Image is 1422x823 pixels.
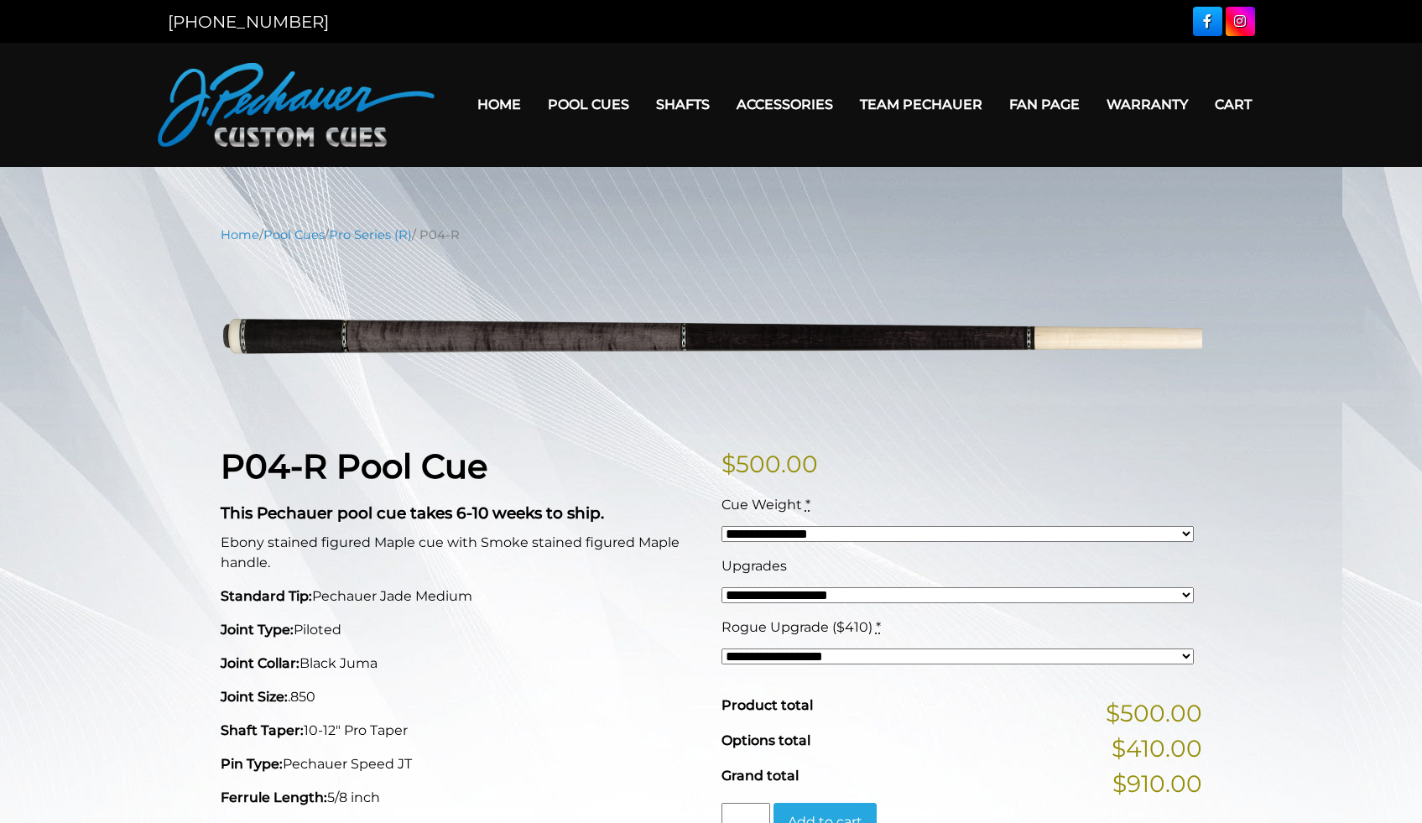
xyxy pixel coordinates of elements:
[221,226,1202,244] nav: Breadcrumb
[721,558,787,574] span: Upgrades
[846,83,996,126] a: Team Pechauer
[221,620,701,640] p: Piloted
[221,754,701,774] p: Pechauer Speed JT
[643,83,723,126] a: Shafts
[221,257,1202,420] img: P04-N.png
[329,227,412,242] a: Pro Series (R)
[221,588,312,604] strong: Standard Tip:
[721,768,799,784] span: Grand total
[721,619,872,635] span: Rogue Upgrade ($410)
[996,83,1093,126] a: Fan Page
[221,654,701,674] p: Black Juma
[221,687,701,707] p: .850
[263,227,325,242] a: Pool Cues
[534,83,643,126] a: Pool Cues
[1201,83,1265,126] a: Cart
[464,83,534,126] a: Home
[221,788,701,808] p: 5/8 inch
[221,721,701,741] p: 10-12" Pro Taper
[721,497,802,513] span: Cue Weight
[723,83,846,126] a: Accessories
[221,722,304,738] strong: Shaft Taper:
[221,533,701,573] p: Ebony stained figured Maple cue with Smoke stained figured Maple handle.
[805,497,810,513] abbr: required
[721,450,736,478] span: $
[221,503,604,523] strong: This Pechauer pool cue takes 6-10 weeks to ship.
[721,697,813,713] span: Product total
[168,12,329,32] a: [PHONE_NUMBER]
[221,756,283,772] strong: Pin Type:
[221,655,300,671] strong: Joint Collar:
[158,63,435,147] img: Pechauer Custom Cues
[1112,766,1202,801] span: $910.00
[1106,695,1202,731] span: $500.00
[721,450,818,478] bdi: 500.00
[721,732,810,748] span: Options total
[1093,83,1201,126] a: Warranty
[221,445,487,487] strong: P04-R Pool Cue
[221,789,327,805] strong: Ferrule Length:
[221,227,259,242] a: Home
[221,622,294,638] strong: Joint Type:
[876,619,881,635] abbr: required
[221,689,288,705] strong: Joint Size:
[221,586,701,607] p: Pechauer Jade Medium
[1112,731,1202,766] span: $410.00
